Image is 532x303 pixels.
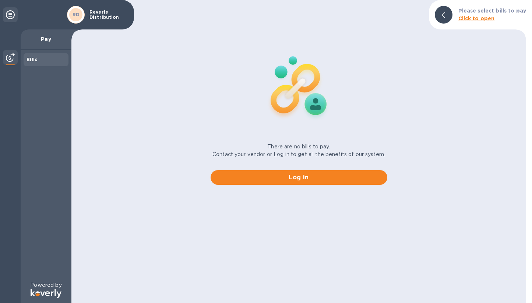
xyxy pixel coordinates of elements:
[212,143,385,158] p: There are no bills to pay. Contact your vendor or Log in to get all the benefits of our system.
[27,35,66,43] p: Pay
[216,173,381,182] span: Log in
[73,12,80,17] b: RD
[30,281,61,289] p: Powered by
[89,10,126,20] p: Reverie Distribution
[458,15,495,21] b: Click to open
[458,8,526,14] b: Please select bills to pay
[31,289,61,298] img: Logo
[211,170,387,185] button: Log in
[27,57,38,62] b: Bills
